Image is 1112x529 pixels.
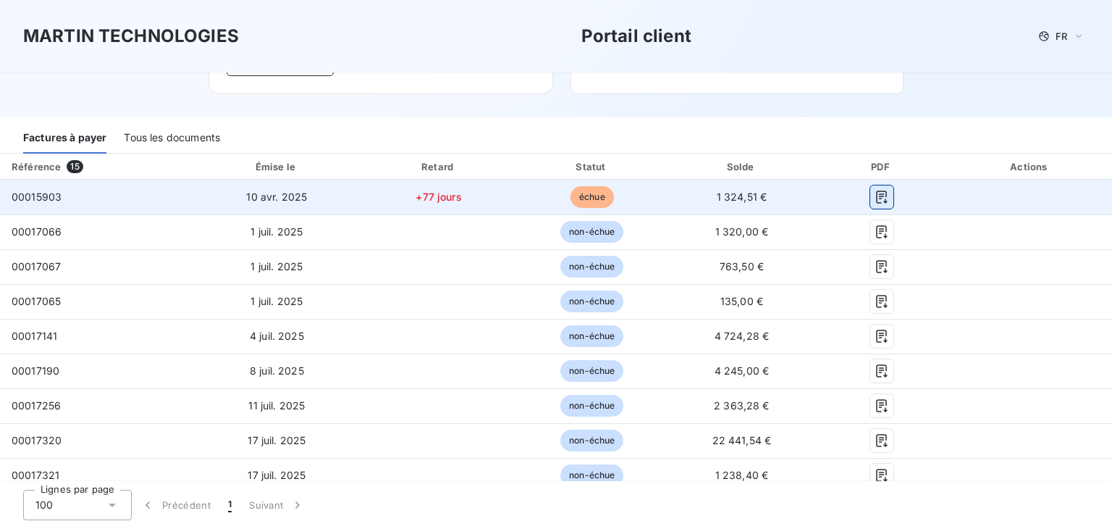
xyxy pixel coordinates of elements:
[23,23,239,49] h3: MARTIN TECHNOLOGIES
[132,490,219,520] button: Précédent
[560,395,623,417] span: non-échue
[248,434,306,446] span: 17 juil. 2025
[560,221,623,243] span: non-échue
[560,256,623,278] span: non-échue
[951,159,1109,174] div: Actions
[248,469,306,481] span: 17 juil. 2025
[364,159,513,174] div: Retard
[720,295,763,307] span: 135,00 €
[124,123,220,154] div: Tous les documents
[246,191,307,203] span: 10 avr. 2025
[570,186,614,208] span: échue
[670,159,812,174] div: Solde
[195,159,358,174] div: Émise le
[228,498,232,512] span: 1
[715,365,770,377] span: 4 245,00 €
[12,260,61,272] span: 00017067
[581,23,691,49] h3: Portail client
[250,225,303,238] span: 1 juil. 2025
[560,465,623,486] span: non-échue
[12,161,61,172] div: Référence
[560,360,623,382] span: non-échue
[35,498,53,512] span: 100
[250,295,303,307] span: 1 juil. 2025
[250,365,304,377] span: 8 juil. 2025
[715,330,770,342] span: 4 724,28 €
[12,399,61,412] span: 00017256
[416,191,461,203] span: +77 jours
[250,260,303,272] span: 1 juil. 2025
[12,365,59,377] span: 00017190
[248,399,305,412] span: 11 juil. 2025
[23,123,106,154] div: Factures à payer
[560,325,623,347] span: non-échue
[12,434,62,446] span: 00017320
[219,490,240,520] button: 1
[240,490,313,520] button: Suivant
[519,159,665,174] div: Statut
[12,469,59,481] span: 00017321
[67,160,83,173] span: 15
[560,430,623,451] span: non-échue
[250,330,304,342] span: 4 juil. 2025
[12,330,57,342] span: 00017141
[12,295,61,307] span: 00017065
[717,191,767,203] span: 1 324,51 €
[560,291,623,312] span: non-échue
[712,434,772,446] span: 22 441,54 €
[720,260,764,272] span: 763,50 €
[714,399,770,412] span: 2 363,28 €
[1056,30,1067,42] span: FR
[818,159,945,174] div: PDF
[715,469,769,481] span: 1 238,40 €
[715,225,769,238] span: 1 320,00 €
[12,191,62,203] span: 00015903
[12,225,62,238] span: 00017066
